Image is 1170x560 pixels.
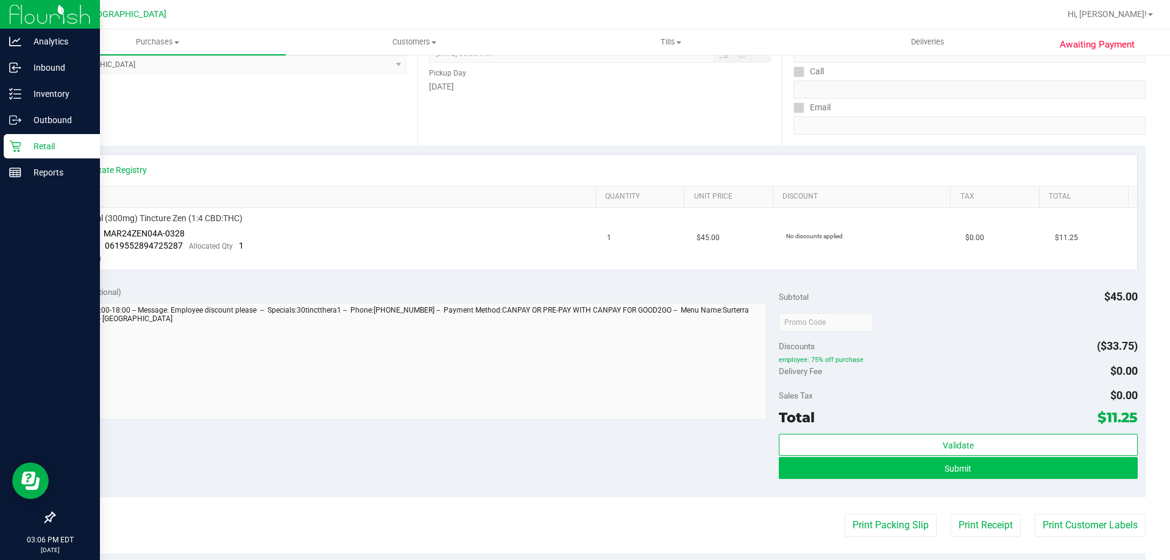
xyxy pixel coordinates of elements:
[29,29,286,55] a: Purchases
[72,192,590,202] a: SKU
[1068,9,1147,19] span: Hi, [PERSON_NAME]!
[429,80,770,93] div: [DATE]
[9,88,21,100] inline-svg: Inventory
[895,37,961,48] span: Deliveries
[5,534,94,545] p: 03:06 PM EDT
[21,139,94,154] p: Retail
[543,37,798,48] span: Tills
[694,192,768,202] a: Unit Price
[1110,389,1138,402] span: $0.00
[9,62,21,74] inline-svg: Inbound
[1097,409,1138,426] span: $11.25
[779,335,815,357] span: Discounts
[5,545,94,555] p: [DATE]
[429,68,466,79] label: Pickup Day
[779,434,1137,456] button: Validate
[1049,192,1123,202] a: Total
[943,441,974,450] span: Validate
[9,166,21,179] inline-svg: Reports
[189,242,233,250] span: Allocated Qty
[782,192,946,202] a: Discount
[697,232,720,244] span: $45.00
[105,241,183,250] span: 0619552894725287
[21,60,94,75] p: Inbound
[1110,364,1138,377] span: $0.00
[779,457,1137,479] button: Submit
[779,292,809,302] span: Subtotal
[965,232,984,244] span: $0.00
[1060,38,1135,52] span: Awaiting Payment
[786,233,843,239] span: No discounts applied
[83,9,166,19] span: [GEOGRAPHIC_DATA]
[1104,290,1138,303] span: $45.00
[9,114,21,126] inline-svg: Outbound
[21,34,94,49] p: Analytics
[12,463,49,499] iframe: Resource center
[21,165,94,180] p: Reports
[779,366,822,376] span: Delivery Fee
[1055,232,1078,244] span: $11.25
[960,192,1035,202] a: Tax
[605,192,679,202] a: Quantity
[9,35,21,48] inline-svg: Analytics
[542,29,799,55] a: Tills
[779,355,1137,364] span: employee: 75% off purchase
[779,391,813,400] span: Sales Tax
[793,99,831,116] label: Email
[239,241,244,250] span: 1
[951,514,1021,537] button: Print Receipt
[845,514,937,537] button: Print Packing Slip
[1035,514,1146,537] button: Print Customer Labels
[779,409,815,426] span: Total
[9,140,21,152] inline-svg: Retail
[1097,339,1138,352] span: ($33.75)
[945,464,971,473] span: Submit
[286,29,542,55] a: Customers
[779,313,873,331] input: Promo Code
[29,37,286,48] span: Purchases
[104,229,185,238] span: MAR24ZEN04A-0328
[21,113,94,127] p: Outbound
[21,87,94,101] p: Inventory
[793,63,824,80] label: Call
[793,80,1146,99] input: Format: (999) 999-9999
[286,37,542,48] span: Customers
[70,213,243,224] span: SW 15ml (300mg) Tincture Zen (1:4 CBD:THC)
[607,232,611,244] span: 1
[74,164,147,176] a: View State Registry
[799,29,1056,55] a: Deliveries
